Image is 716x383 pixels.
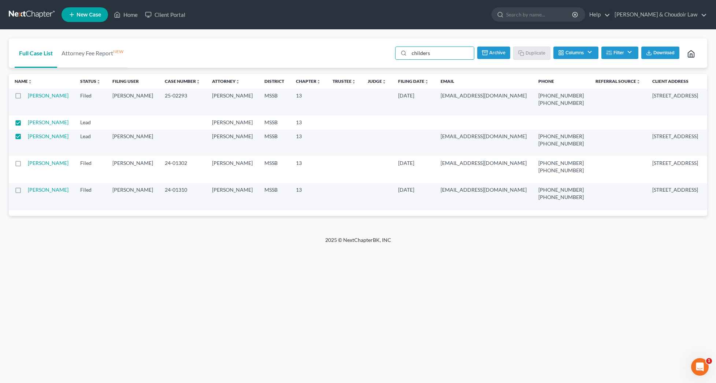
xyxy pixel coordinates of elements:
button: Archive [477,47,510,59]
i: unfold_more [352,80,356,84]
td: 13 [290,129,327,156]
a: Nameunfold_more [15,78,32,84]
a: [PERSON_NAME] [28,187,68,193]
a: Trusteeunfold_more [333,78,356,84]
td: Filed [74,156,107,183]
i: unfold_more [382,80,386,84]
td: 13 [290,115,327,129]
td: [PERSON_NAME] [107,89,159,115]
th: District [259,74,290,89]
pre: [EMAIL_ADDRESS][DOMAIN_NAME] [441,92,527,99]
td: [STREET_ADDRESS] [646,129,704,156]
a: [PERSON_NAME] [28,133,68,139]
a: Statusunfold_more [80,78,101,84]
td: MSSB [259,156,290,183]
a: Filing Dateunfold_more [398,78,429,84]
td: 25-02293 [159,89,206,115]
td: 24-01302 [159,156,206,183]
a: Judgeunfold_more [368,78,386,84]
td: [PERSON_NAME] [206,115,259,129]
td: Lead [74,129,107,156]
pre: [PHONE_NUMBER] [PHONE_NUMBER] [538,159,584,174]
a: Chapterunfold_more [296,78,321,84]
td: [STREET_ADDRESS] [646,89,704,115]
td: [DATE] [392,156,435,183]
a: Help [586,8,610,21]
th: Email [435,74,533,89]
button: Columns [553,47,598,59]
td: 24-01310 [159,183,206,210]
pre: [PHONE_NUMBER] [PHONE_NUMBER] [538,186,584,201]
span: New Case [77,12,101,18]
td: [PERSON_NAME] [206,183,259,210]
a: Referral Sourceunfold_more [596,78,641,84]
td: MSSB [259,115,290,129]
button: Download [641,47,679,59]
i: unfold_more [235,80,240,84]
td: [PERSON_NAME] [206,89,259,115]
span: Download [653,50,675,56]
a: [PERSON_NAME] [28,119,68,125]
td: [PERSON_NAME] [107,129,159,156]
td: Filed [74,183,107,210]
td: MSSB [259,129,290,156]
td: MSSB [259,89,290,115]
i: unfold_more [28,80,32,84]
a: [PERSON_NAME] [28,92,68,99]
span: 1 [706,358,712,364]
th: Phone [533,74,590,89]
td: [PERSON_NAME] [206,156,259,183]
pre: [EMAIL_ADDRESS][DOMAIN_NAME] [441,186,527,194]
pre: [PHONE_NUMBER] [PHONE_NUMBER] [538,133,584,147]
iframe: Intercom live chat [691,358,709,376]
a: [PERSON_NAME] & Choudoir Law [611,8,707,21]
i: unfold_more [96,80,101,84]
input: Search by name... [409,47,474,59]
pre: [EMAIL_ADDRESS][DOMAIN_NAME] [441,159,527,167]
td: MSSB [259,183,290,210]
td: 13 [290,156,327,183]
a: Attorney Fee ReportNEW [57,38,128,68]
div: 2025 © NextChapterBK, INC [149,236,567,250]
td: [PERSON_NAME] [107,156,159,183]
pre: [EMAIL_ADDRESS][DOMAIN_NAME] [441,133,527,140]
th: Client Address [646,74,704,89]
i: unfold_more [636,80,641,84]
a: Case Numberunfold_more [165,78,200,84]
i: unfold_more [316,80,321,84]
td: Lead [74,115,107,129]
th: Filing User [107,74,159,89]
td: [PERSON_NAME] [206,129,259,156]
td: 13 [290,89,327,115]
button: Filter [601,47,638,59]
a: Attorneyunfold_more [212,78,240,84]
i: unfold_more [424,80,429,84]
a: [PERSON_NAME] [28,160,68,166]
td: [STREET_ADDRESS] [646,183,704,210]
td: [PERSON_NAME] [107,183,159,210]
i: unfold_more [196,80,200,84]
input: Search by name... [506,8,573,21]
a: Full Case List [15,38,57,68]
pre: [PHONE_NUMBER] [PHONE_NUMBER] [538,92,584,107]
sup: NEW [113,49,123,54]
a: Home [110,8,141,21]
td: [STREET_ADDRESS] [646,156,704,183]
td: 13 [290,183,327,210]
td: [DATE] [392,183,435,210]
td: Filed [74,89,107,115]
td: [DATE] [392,89,435,115]
a: Client Portal [141,8,189,21]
